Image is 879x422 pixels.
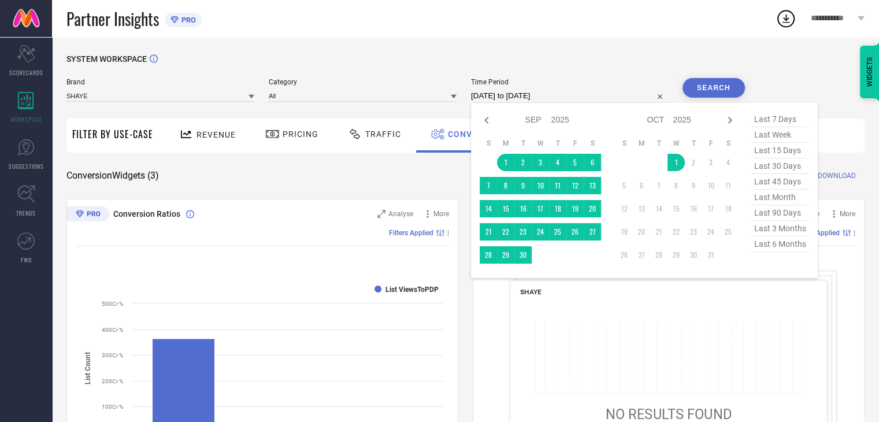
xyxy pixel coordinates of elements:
td: Fri Sep 26 2025 [566,223,584,240]
td: Tue Oct 21 2025 [650,223,667,240]
td: Wed Sep 03 2025 [532,154,549,171]
td: Tue Sep 09 2025 [514,177,532,194]
span: last month [751,190,809,205]
td: Mon Sep 08 2025 [497,177,514,194]
th: Sunday [480,139,497,148]
td: Fri Sep 12 2025 [566,177,584,194]
th: Wednesday [667,139,685,148]
th: Saturday [719,139,737,148]
td: Sun Sep 07 2025 [480,177,497,194]
span: last 45 days [751,174,809,190]
td: Sat Sep 20 2025 [584,200,601,217]
span: TRENDS [16,209,36,217]
td: Mon Sep 29 2025 [497,246,514,264]
td: Tue Sep 16 2025 [514,200,532,217]
input: Select time period [471,89,668,103]
td: Tue Sep 30 2025 [514,246,532,264]
text: List ViewsToPDP [385,286,439,294]
td: Tue Sep 23 2025 [514,223,532,240]
td: Fri Oct 03 2025 [702,154,719,171]
td: Fri Sep 19 2025 [566,200,584,217]
th: Thursday [685,139,702,148]
span: last 6 months [751,236,809,252]
td: Thu Sep 04 2025 [549,154,566,171]
span: Time Period [471,78,668,86]
td: Thu Sep 18 2025 [549,200,566,217]
td: Thu Oct 16 2025 [685,200,702,217]
span: last 3 months [751,221,809,236]
td: Thu Sep 25 2025 [549,223,566,240]
span: Conversion [448,129,504,139]
th: Thursday [549,139,566,148]
td: Thu Oct 09 2025 [685,177,702,194]
td: Sun Oct 12 2025 [615,200,633,217]
svg: Zoom [377,210,385,218]
text: 500Cr % [102,301,123,307]
td: Fri Oct 17 2025 [702,200,719,217]
td: Mon Sep 01 2025 [497,154,514,171]
span: last 7 days [751,112,809,127]
span: SCORECARDS [9,68,43,77]
span: WORKSPACE [10,115,42,124]
th: Wednesday [532,139,549,148]
span: SUGGESTIONS [9,162,44,171]
td: Fri Oct 10 2025 [702,177,719,194]
td: Wed Oct 29 2025 [667,246,685,264]
span: | [447,229,449,237]
td: Wed Sep 24 2025 [532,223,549,240]
span: Pricing [283,129,318,139]
td: Fri Oct 24 2025 [702,223,719,240]
span: Revenue [196,130,236,139]
span: Traffic [365,129,401,139]
td: Sun Sep 14 2025 [480,200,497,217]
td: Wed Oct 15 2025 [667,200,685,217]
td: Sun Oct 05 2025 [615,177,633,194]
td: Thu Oct 23 2025 [685,223,702,240]
td: Sat Oct 11 2025 [719,177,737,194]
td: Sat Sep 13 2025 [584,177,601,194]
td: Sat Sep 06 2025 [584,154,601,171]
th: Tuesday [650,139,667,148]
span: Filters Applied [389,229,433,237]
td: Fri Oct 31 2025 [702,246,719,264]
td: Sat Oct 25 2025 [719,223,737,240]
tspan: List Count [84,351,92,384]
td: Tue Oct 07 2025 [650,177,667,194]
th: Monday [633,139,650,148]
text: 200Cr % [102,378,123,384]
span: Category [269,78,457,86]
td: Wed Oct 01 2025 [667,154,685,171]
th: Monday [497,139,514,148]
span: Analyse [388,210,413,218]
span: Brand [66,78,254,86]
text: 400Cr % [102,327,123,333]
td: Mon Sep 22 2025 [497,223,514,240]
td: Mon Oct 13 2025 [633,200,650,217]
td: Wed Oct 08 2025 [667,177,685,194]
span: last 90 days [751,205,809,221]
span: FWD [21,256,32,264]
button: Search [683,78,745,98]
td: Mon Oct 06 2025 [633,177,650,194]
td: Thu Sep 11 2025 [549,177,566,194]
span: SHAYE [520,288,542,296]
td: Sun Sep 28 2025 [480,246,497,264]
td: Tue Oct 28 2025 [650,246,667,264]
td: Mon Oct 20 2025 [633,223,650,240]
span: last 15 days [751,143,809,158]
td: Sat Oct 18 2025 [719,200,737,217]
span: DOWNLOAD [818,170,856,182]
span: last week [751,127,809,143]
span: Conversion Ratios [113,209,180,219]
th: Friday [566,139,584,148]
td: Mon Oct 27 2025 [633,246,650,264]
span: last 30 days [751,158,809,174]
div: Next month [723,113,737,127]
span: Partner Insights [66,7,159,31]
text: 100Cr % [102,404,123,410]
td: Thu Oct 30 2025 [685,246,702,264]
td: Wed Sep 10 2025 [532,177,549,194]
th: Friday [702,139,719,148]
td: Tue Sep 02 2025 [514,154,532,171]
span: | [854,229,855,237]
